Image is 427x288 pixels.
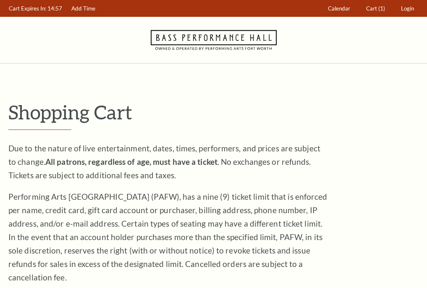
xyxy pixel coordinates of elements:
[366,5,377,12] span: Cart
[8,143,320,180] span: Due to the nature of live entertainment, dates, times, performers, and prices are subject to chan...
[324,0,354,17] a: Calendar
[328,5,350,12] span: Calendar
[401,5,414,12] span: Login
[8,190,327,284] p: Performing Arts [GEOGRAPHIC_DATA] (PAFW), has a nine (9) ticket limit that is enforced per name, ...
[397,0,418,17] a: Login
[68,0,100,17] a: Add Time
[9,5,46,12] span: Cart Expires In:
[8,101,419,123] p: Shopping Cart
[362,0,389,17] a: Cart (1)
[47,5,62,12] span: 14:57
[45,157,217,166] strong: All patrons, regardless of age, must have a ticket
[378,5,385,12] span: (1)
